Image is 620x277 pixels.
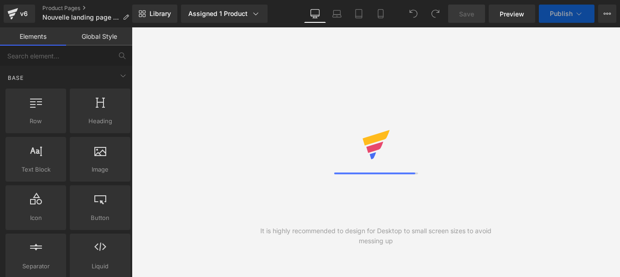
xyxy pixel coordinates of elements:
[254,226,498,246] div: It is highly recommended to design for Desktop to small screen sizes to avoid messing up
[8,165,63,174] span: Text Block
[598,5,616,23] button: More
[550,10,573,17] span: Publish
[348,5,370,23] a: Tablet
[42,14,119,21] span: Nouvelle landing page IPL
[370,5,392,23] a: Mobile
[18,8,30,20] div: v6
[8,261,63,271] span: Separator
[304,5,326,23] a: Desktop
[7,73,25,82] span: Base
[8,213,63,223] span: Icon
[500,9,524,19] span: Preview
[132,5,177,23] a: New Library
[188,9,260,18] div: Assigned 1 Product
[72,261,128,271] span: Liquid
[4,5,35,23] a: v6
[8,116,63,126] span: Row
[66,27,132,46] a: Global Style
[404,5,423,23] button: Undo
[326,5,348,23] a: Laptop
[539,5,594,23] button: Publish
[150,10,171,18] span: Library
[489,5,535,23] a: Preview
[72,165,128,174] span: Image
[42,5,136,12] a: Product Pages
[72,116,128,126] span: Heading
[72,213,128,223] span: Button
[426,5,444,23] button: Redo
[459,9,474,19] span: Save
